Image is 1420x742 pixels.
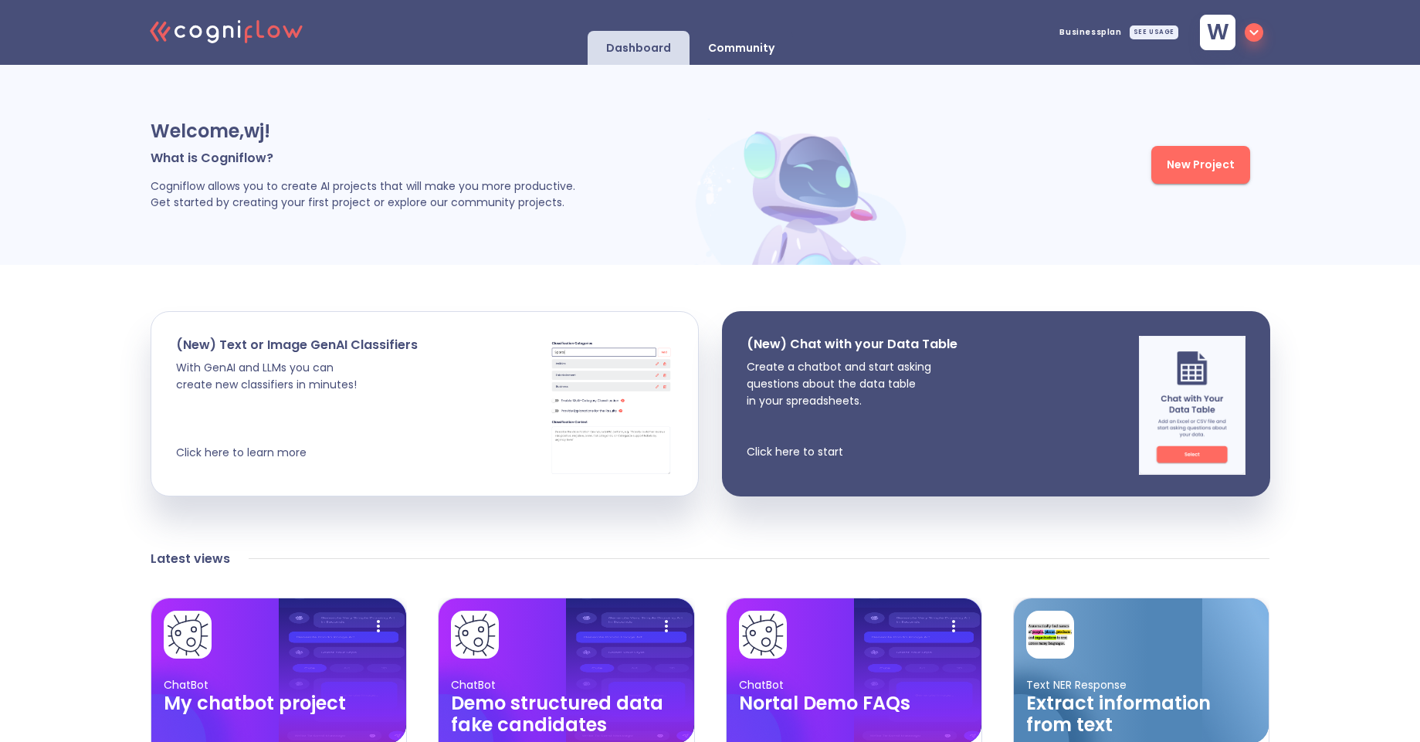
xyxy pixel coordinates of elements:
[739,678,969,693] p: ChatBot
[176,359,418,461] p: With GenAI and LLMs you can create new classifiers in minutes! Click here to learn more
[739,693,969,714] h3: Nortal Demo FAQs
[151,150,691,166] p: What is Cogniflow?
[164,693,394,714] h3: My chatbot project
[451,693,681,736] h3: Demo structured data fake candidates
[1151,146,1250,184] button: New Project
[166,613,209,656] img: card avatar
[453,613,496,656] img: card avatar
[451,678,681,693] p: ChatBot
[1130,25,1178,39] div: SEE USAGE
[549,337,673,476] img: cards stack img
[1188,10,1269,55] button: w
[176,337,418,353] p: (New) Text or Image GenAI Classifiers
[1167,155,1235,174] span: New Project
[747,358,957,460] p: Create a chatbot and start asking questions about the data table in your spreadsheets. Click here...
[1026,678,1256,693] p: Text NER Response
[151,178,691,211] p: Cogniflow allows you to create AI projects that will make you more productive. Get started by cre...
[151,551,230,567] h4: Latest views
[1207,22,1229,43] span: w
[1026,693,1256,736] h3: Extract information from text
[1139,336,1245,475] img: chat img
[606,41,671,56] p: Dashboard
[151,119,691,144] p: Welcome, wj !
[741,613,785,656] img: card avatar
[1029,613,1072,656] img: card avatar
[164,678,394,693] p: ChatBot
[1059,29,1121,36] span: Business plan
[691,118,915,265] img: header robot
[708,41,774,56] p: Community
[747,336,957,352] p: (New) Chat with your Data Table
